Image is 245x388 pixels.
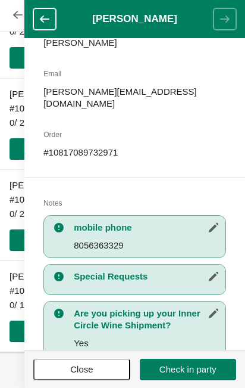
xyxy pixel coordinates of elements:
[10,89,83,99] span: [PERSON_NAME]
[10,300,92,310] span: 0 / 1 Checked in | Free
[56,13,213,25] h1: [PERSON_NAME]
[140,359,236,380] button: Check in party
[43,197,226,209] h2: Notes
[74,337,219,349] p: Yes
[10,117,94,128] span: 0 / 2 Checked in | $140
[159,365,216,374] span: Check in party
[10,194,84,204] span: # 10816361693547
[43,129,226,141] h2: Order
[10,47,235,69] button: Check in party
[74,222,219,234] h3: mobile phone
[74,271,219,283] h3: Special Requests
[43,147,226,159] p: # 10817089732971
[10,321,235,342] button: Check in party
[10,138,235,160] button: Check in party
[74,240,219,252] p: 8056363329
[10,180,83,190] span: [PERSON_NAME]
[10,209,94,219] span: 0 / 2 Checked in | $140
[10,229,235,251] button: Check in party
[70,365,93,374] span: Close
[43,86,226,110] p: [PERSON_NAME][EMAIL_ADDRESS][DOMAIN_NAME]
[10,103,84,113] span: # 10815622349163
[6,5,75,26] button: Schedule
[10,285,84,296] span: # 10817089732971
[43,37,226,49] p: [PERSON_NAME]
[33,359,130,380] button: Close
[74,308,219,331] h3: Are you picking up your Inner Circle Wine Shipment?
[10,271,83,281] span: [PERSON_NAME]
[43,68,226,80] h2: Email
